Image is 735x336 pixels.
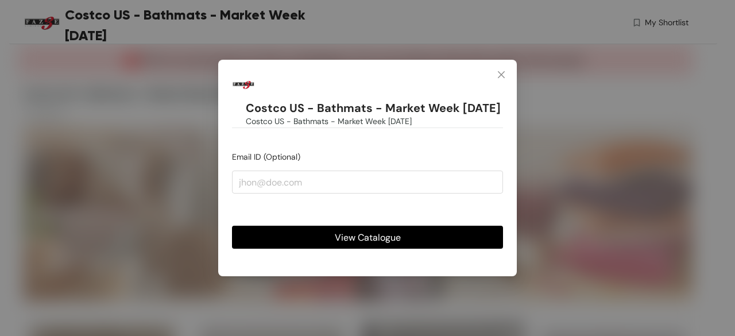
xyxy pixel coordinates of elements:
[486,60,517,91] button: Close
[232,74,255,96] img: Buyer Portal
[246,101,501,115] h1: Costco US - Bathmats - Market Week [DATE]
[246,115,412,128] span: Costco US - Bathmats - Market Week [DATE]
[335,230,401,245] span: View Catalogue
[232,152,300,162] span: Email ID (Optional)
[232,171,503,194] input: jhon@doe.com
[497,70,506,79] span: close
[232,226,503,249] button: View Catalogue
